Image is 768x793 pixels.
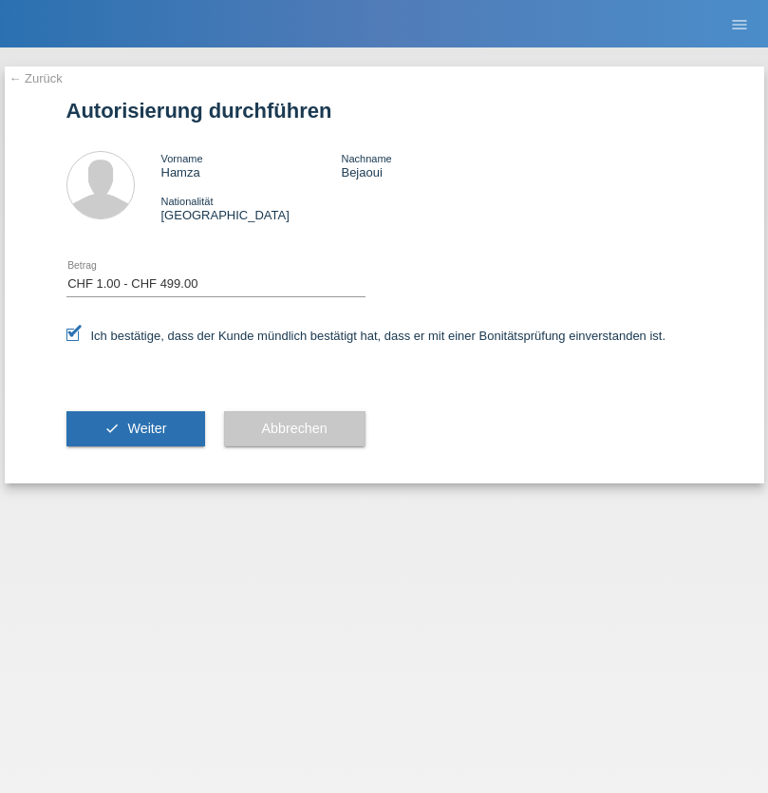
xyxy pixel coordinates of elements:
[161,196,214,207] span: Nationalität
[262,421,328,436] span: Abbrechen
[9,71,63,85] a: ← Zurück
[341,151,521,179] div: Bejaoui
[224,411,365,447] button: Abbrechen
[161,151,342,179] div: Hamza
[66,99,702,123] h1: Autorisierung durchführen
[104,421,120,436] i: check
[341,153,391,164] span: Nachname
[730,15,749,34] i: menu
[721,18,759,29] a: menu
[161,153,203,164] span: Vorname
[161,194,342,222] div: [GEOGRAPHIC_DATA]
[127,421,166,436] span: Weiter
[66,411,205,447] button: check Weiter
[66,329,666,343] label: Ich bestätige, dass der Kunde mündlich bestätigt hat, dass er mit einer Bonitätsprüfung einversta...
